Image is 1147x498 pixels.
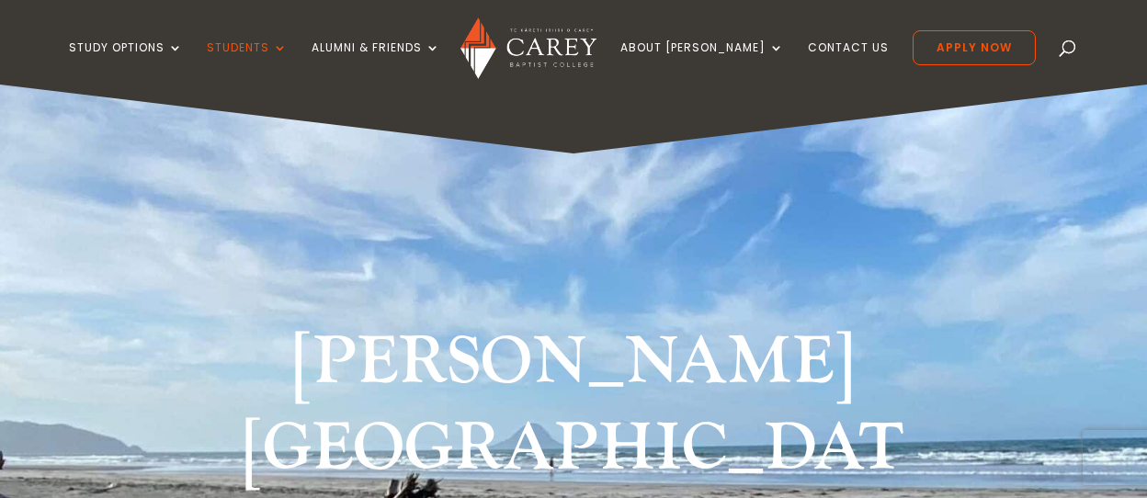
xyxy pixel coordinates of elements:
[620,41,784,85] a: About [PERSON_NAME]
[808,41,889,85] a: Contact Us
[69,41,183,85] a: Study Options
[312,41,440,85] a: Alumni & Friends
[913,30,1036,65] a: Apply Now
[207,41,288,85] a: Students
[460,17,596,79] img: Carey Baptist College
